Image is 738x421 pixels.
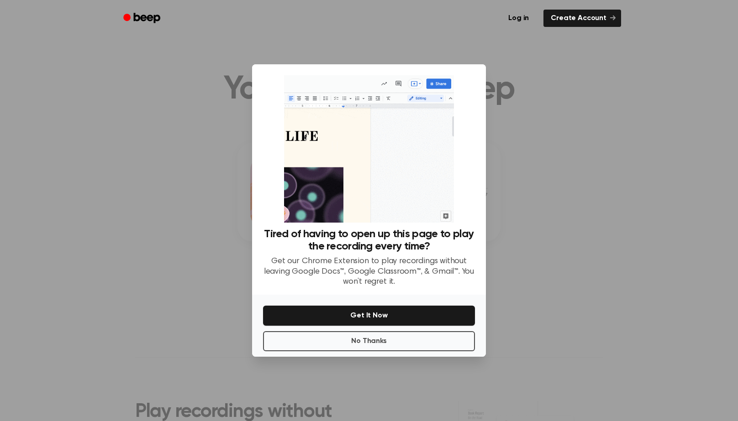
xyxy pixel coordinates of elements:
img: Beep extension in action [284,75,453,223]
h3: Tired of having to open up this page to play the recording every time? [263,228,475,253]
a: Log in [499,8,538,29]
p: Get our Chrome Extension to play recordings without leaving Google Docs™, Google Classroom™, & Gm... [263,256,475,287]
button: Get It Now [263,306,475,326]
a: Create Account [543,10,621,27]
a: Beep [117,10,169,27]
button: No Thanks [263,331,475,351]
